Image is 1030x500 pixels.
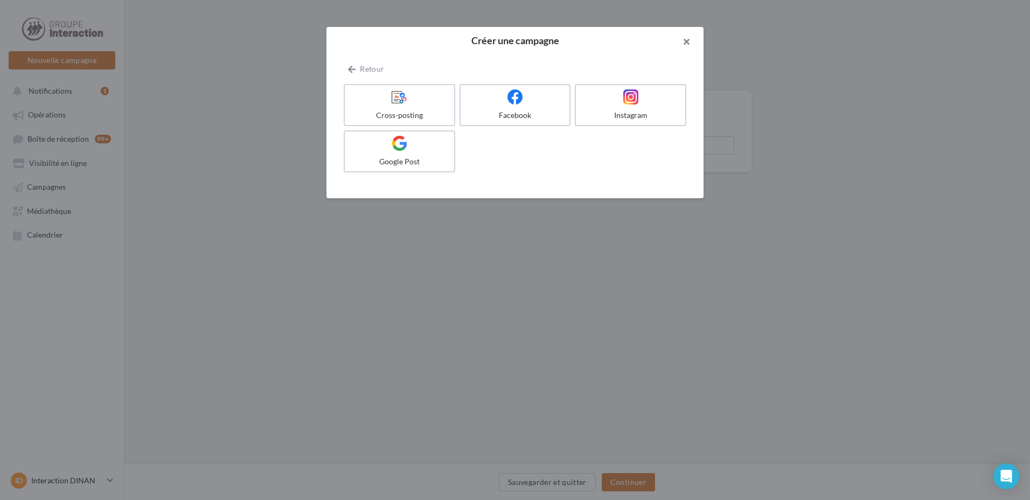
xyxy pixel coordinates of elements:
[993,463,1019,489] div: Open Intercom Messenger
[465,110,566,121] div: Facebook
[344,63,388,75] button: Retour
[349,156,450,167] div: Google Post
[349,110,450,121] div: Cross-posting
[344,36,686,45] h2: Créer une campagne
[580,110,681,121] div: Instagram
